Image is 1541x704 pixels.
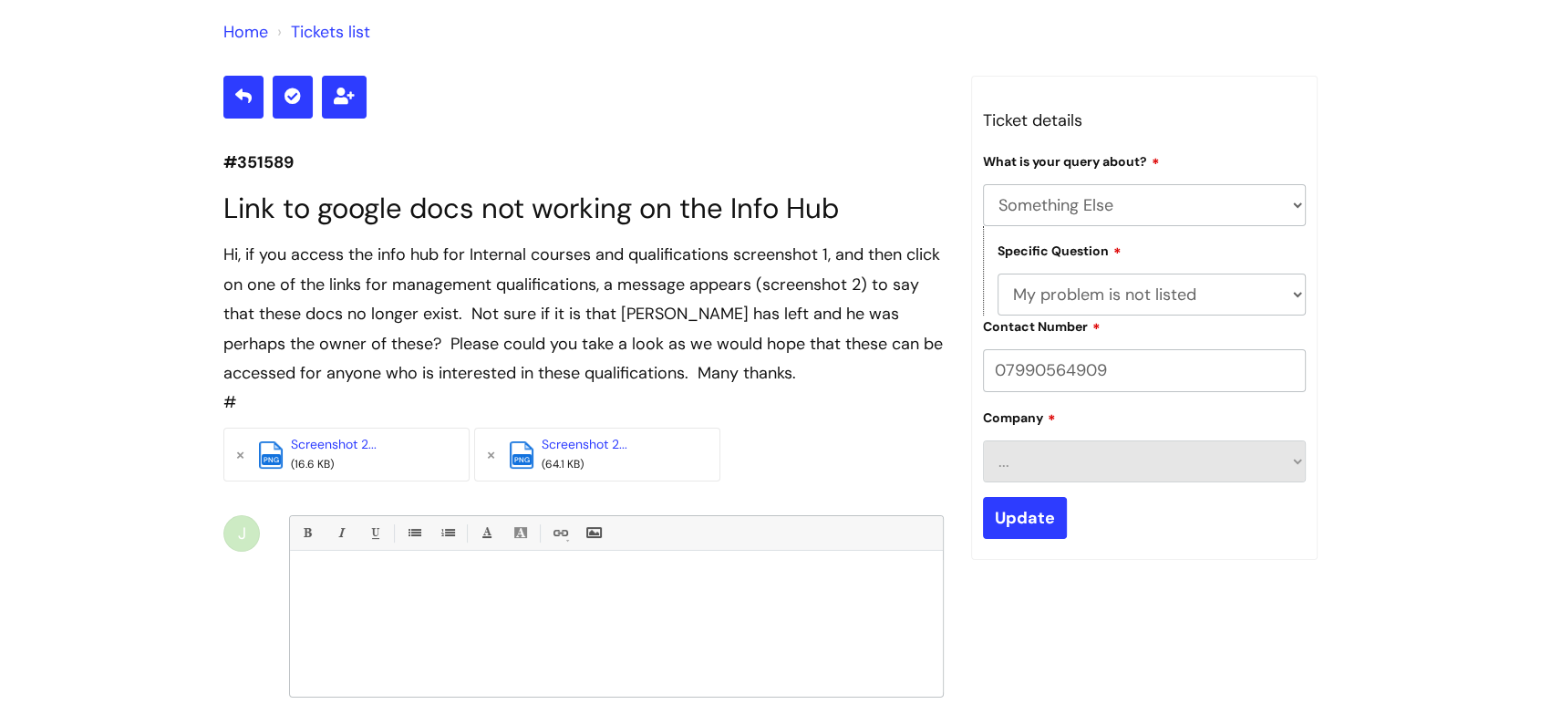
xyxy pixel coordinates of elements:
[983,497,1067,539] input: Update
[223,192,944,225] h1: Link to google docs not working on the Info Hub
[262,454,281,465] span: png
[582,522,605,544] a: Insert Image...
[223,17,268,47] li: Solution home
[983,316,1101,335] label: Contact Number
[291,21,370,43] a: Tickets list
[273,17,370,47] li: Tickets list
[291,455,437,475] div: (16.6 KB)
[436,522,459,544] a: 1. Ordered List (Ctrl-Shift-8)
[983,151,1160,170] label: What is your query about?
[223,240,944,417] div: #
[542,455,688,475] div: (64.1 KB)
[475,522,498,544] a: Font Color
[512,454,532,465] span: png
[223,240,944,388] div: Hi, if you access the info hub for Internal courses and qualifications screenshot 1, and then cli...
[542,436,627,452] a: Screenshot 2...
[402,522,425,544] a: • Unordered List (Ctrl-Shift-7)
[223,21,268,43] a: Home
[548,522,571,544] a: Link
[291,436,377,452] a: Screenshot 2...
[983,408,1056,426] label: Company
[998,241,1122,259] label: Specific Question
[983,106,1306,135] h3: Ticket details
[223,148,944,177] p: #351589
[509,522,532,544] a: Back Color
[223,515,260,552] div: J
[329,522,352,544] a: Italic (Ctrl-I)
[295,522,318,544] a: Bold (Ctrl-B)
[363,522,386,544] a: Underline(Ctrl-U)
